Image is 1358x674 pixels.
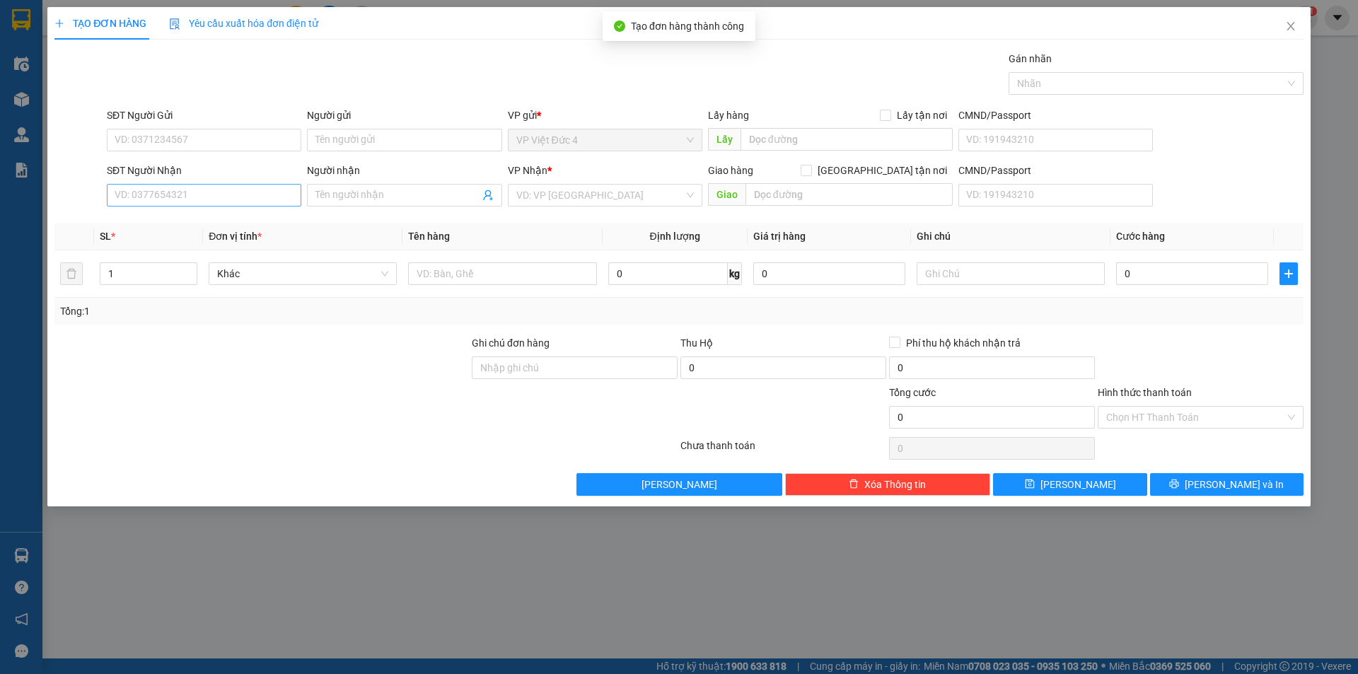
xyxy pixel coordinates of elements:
[100,231,111,242] span: SL
[1025,479,1035,490] span: save
[1279,262,1298,285] button: plus
[993,473,1147,496] button: save[PERSON_NAME]
[107,163,301,178] div: SĐT Người Nhận
[642,477,717,492] span: [PERSON_NAME]
[631,21,744,32] span: Tạo đơn hàng thành công
[864,477,926,492] span: Xóa Thông tin
[728,262,742,285] span: kg
[169,18,180,30] img: icon
[753,262,905,285] input: 0
[209,231,262,242] span: Đơn vị tính
[1009,53,1052,64] label: Gán nhãn
[1098,387,1192,398] label: Hình thức thanh toán
[708,183,745,206] span: Giao
[60,262,83,285] button: delete
[1271,7,1311,47] button: Close
[900,335,1026,351] span: Phí thu hộ khách nhận trả
[650,231,700,242] span: Định lượng
[307,108,501,123] div: Người gửi
[217,263,388,284] span: Khác
[1169,479,1179,490] span: printer
[408,231,450,242] span: Tên hàng
[472,356,678,379] input: Ghi chú đơn hàng
[708,110,749,121] span: Lấy hàng
[812,163,953,178] span: [GEOGRAPHIC_DATA] tận nơi
[516,129,694,151] span: VP Việt Đức 4
[889,387,936,398] span: Tổng cước
[708,128,741,151] span: Lấy
[680,337,713,349] span: Thu Hộ
[1285,21,1296,32] span: close
[679,438,888,463] div: Chưa thanh toán
[708,165,753,176] span: Giao hàng
[958,108,1153,123] div: CMND/Passport
[107,108,301,123] div: SĐT Người Gửi
[1280,268,1297,279] span: plus
[958,163,1153,178] div: CMND/Passport
[1185,477,1284,492] span: [PERSON_NAME] và In
[753,231,806,242] span: Giá trị hàng
[472,337,550,349] label: Ghi chú đơn hàng
[508,165,547,176] span: VP Nhận
[576,473,782,496] button: [PERSON_NAME]
[917,262,1105,285] input: Ghi Chú
[1116,231,1165,242] span: Cước hàng
[1150,473,1304,496] button: printer[PERSON_NAME] và In
[745,183,953,206] input: Dọc đường
[1040,477,1116,492] span: [PERSON_NAME]
[54,18,146,29] span: TẠO ĐƠN HÀNG
[614,21,625,32] span: check-circle
[307,163,501,178] div: Người nhận
[911,223,1110,250] th: Ghi chú
[785,473,991,496] button: deleteXóa Thông tin
[508,108,702,123] div: VP gửi
[891,108,953,123] span: Lấy tận nơi
[741,128,953,151] input: Dọc đường
[54,18,64,28] span: plus
[169,18,318,29] span: Yêu cầu xuất hóa đơn điện tử
[482,190,494,201] span: user-add
[60,303,524,319] div: Tổng: 1
[408,262,596,285] input: VD: Bàn, Ghế
[849,479,859,490] span: delete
